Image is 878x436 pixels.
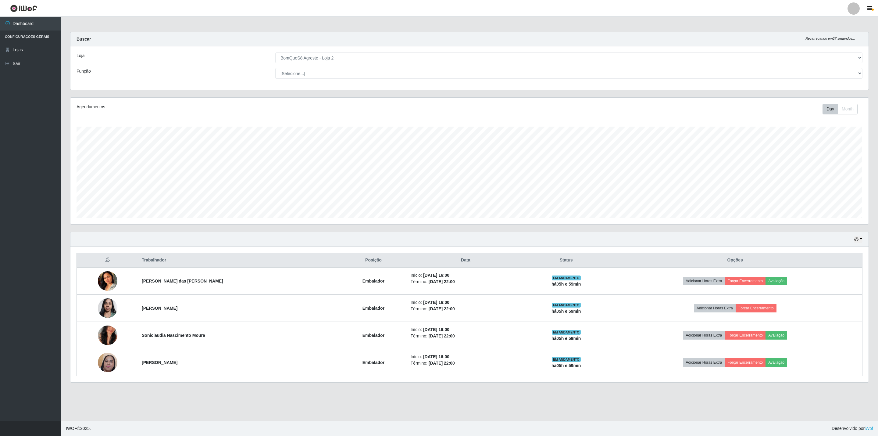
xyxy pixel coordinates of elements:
[142,333,205,338] strong: Soniclaudia Nascimento Moura
[552,303,581,308] span: EM ANDAMENTO
[832,425,873,432] span: Desenvolvido por
[429,361,455,366] time: [DATE] 22:00
[683,358,725,367] button: Adicionar Horas Extra
[362,333,384,338] strong: Embalador
[77,104,399,110] div: Agendamentos
[551,363,581,368] strong: há 05 h e 59 min
[142,360,177,365] strong: [PERSON_NAME]
[552,276,581,280] span: EM ANDAMENTO
[725,331,766,340] button: Forçar Encerramento
[423,300,449,305] time: [DATE] 16:00
[411,333,521,339] li: Término:
[362,360,384,365] strong: Embalador
[823,104,862,114] div: Toolbar with button groups
[10,5,37,12] img: CoreUI Logo
[411,272,521,279] li: Início:
[77,52,84,59] label: Loja
[423,354,449,359] time: [DATE] 16:00
[766,331,787,340] button: Avaliação
[98,318,117,353] img: 1715895130415.jpeg
[362,279,384,283] strong: Embalador
[429,306,455,311] time: [DATE] 22:00
[725,358,766,367] button: Forçar Encerramento
[823,104,838,114] button: Day
[838,104,858,114] button: Month
[429,279,455,284] time: [DATE] 22:00
[683,277,725,285] button: Adicionar Horas Extra
[138,253,340,268] th: Trabalhador
[142,279,223,283] strong: [PERSON_NAME] das [PERSON_NAME]
[411,360,521,366] li: Término:
[725,277,766,285] button: Forçar Encerramento
[98,262,117,300] img: 1672880944007.jpeg
[66,425,91,432] span: © 2025 .
[98,295,117,321] img: 1696515071857.jpeg
[411,299,521,306] li: Início:
[340,253,407,268] th: Posição
[362,306,384,311] strong: Embalador
[766,358,787,367] button: Avaliação
[407,253,524,268] th: Data
[98,341,117,384] img: 1739383182576.jpeg
[865,426,873,431] a: iWof
[423,273,449,278] time: [DATE] 16:00
[683,331,725,340] button: Adicionar Horas Extra
[736,304,776,312] button: Forçar Encerramento
[552,357,581,362] span: EM ANDAMENTO
[77,37,91,41] strong: Buscar
[551,336,581,341] strong: há 05 h e 59 min
[411,279,521,285] li: Término:
[823,104,858,114] div: First group
[411,306,521,312] li: Término:
[766,277,787,285] button: Avaliação
[694,304,736,312] button: Adicionar Horas Extra
[429,333,455,338] time: [DATE] 22:00
[608,253,862,268] th: Opções
[551,309,581,314] strong: há 05 h e 59 min
[411,326,521,333] li: Início:
[66,426,77,431] span: IWOF
[552,330,581,335] span: EM ANDAMENTO
[551,282,581,286] strong: há 05 h e 59 min
[423,327,449,332] time: [DATE] 16:00
[411,354,521,360] li: Início:
[805,37,855,40] i: Recarregando em 27 segundos...
[77,68,91,74] label: Função
[524,253,608,268] th: Status
[142,306,177,311] strong: [PERSON_NAME]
